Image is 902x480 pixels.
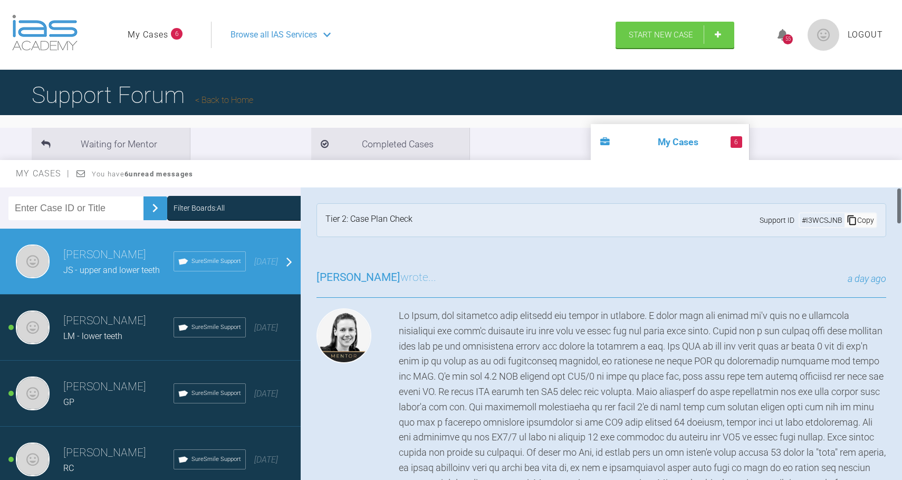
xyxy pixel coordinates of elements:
img: Rupen Patel [16,443,50,476]
h1: Support Forum [32,77,253,114]
span: JS - upper and lower teeth [63,265,160,275]
div: Filter Boards: All [174,202,225,214]
span: RC [63,463,74,473]
li: My Cases [591,124,749,160]
span: [DATE] [254,323,278,333]
span: [DATE] [254,455,278,465]
img: Kelly Toft [316,308,371,363]
h3: [PERSON_NAME] [63,444,174,462]
img: Rupen Patel [16,244,50,278]
span: LM - lower teeth [63,331,122,341]
span: You have [92,170,194,178]
span: 6 [171,28,183,40]
div: # I3WCSJNB [800,214,845,226]
img: logo-light.3e3ef733.png [12,15,78,51]
div: 55 [783,34,793,44]
h3: wrote... [316,269,436,287]
span: GP [63,397,74,407]
span: a day ago [848,273,886,284]
a: Back to Home [195,95,253,105]
img: Rupen Patel [16,377,50,410]
span: 6 [731,136,742,148]
div: Tier 2: Case Plan Check [325,212,412,228]
h3: [PERSON_NAME] [63,312,174,330]
span: SureSmile Support [191,257,241,266]
span: [DATE] [254,389,278,399]
span: [DATE] [254,257,278,267]
h3: [PERSON_NAME] [63,246,174,264]
img: profile.png [808,19,839,51]
span: Support ID [760,214,794,226]
h3: [PERSON_NAME] [63,378,174,396]
span: My Cases [16,168,70,178]
div: Copy [845,213,876,227]
a: My Cases [128,28,168,42]
span: SureSmile Support [191,323,241,332]
span: SureSmile Support [191,389,241,398]
li: Completed Cases [311,128,469,160]
img: Rupen Patel [16,310,50,344]
span: Start New Case [629,30,693,40]
span: [PERSON_NAME] [316,271,400,284]
span: Browse all IAS Services [231,28,317,42]
input: Enter Case ID or Title [8,196,143,220]
li: Waiting for Mentor [32,128,190,160]
span: SureSmile Support [191,455,241,464]
a: Start New Case [616,22,734,48]
strong: 6 unread messages [124,170,193,178]
a: Logout [848,28,883,42]
img: chevronRight.28bd32b0.svg [147,200,164,217]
